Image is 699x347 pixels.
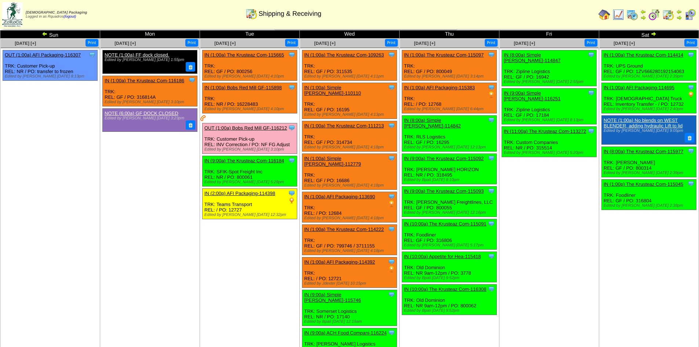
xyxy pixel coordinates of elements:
div: TRK: REL: / PO: 12684 [302,192,397,223]
a: [DATE] [+] [514,41,535,46]
a: IN (8:00a) The Krusteaz Com-115977 [604,149,683,154]
a: IN (1:00a) AFI Packaging-114695 [604,85,674,90]
div: Edited by [PERSON_NAME] [DATE] 2:39pm [604,74,696,79]
div: TRK: REL: / PO: 12768 [402,83,497,113]
a: OUT (1:00a) Bobs Red Mill GF-116212 [204,125,287,131]
img: Tooltip [587,89,595,97]
a: IN (2:00p) AFI Packaging-114398 [204,191,275,196]
div: TRK: REL: GF / PO: 316814A [103,76,197,106]
div: Edited by [PERSON_NAME] [DATE] 8:13pm [5,74,97,79]
a: IN (10:00a) The Krusteaz Com-116308 [404,286,487,292]
div: Edited by [PERSON_NAME] [DATE] 4:18pm [304,145,397,149]
a: IN (1:00a) AFI Packaging-113690 [304,194,375,199]
a: IN (10:00a) The Krusteaz Com-115091 [404,221,487,227]
div: Edited by Bpali [DATE] 9:52pm [404,308,496,313]
a: IN (1:00a) Bobs Red Mill GF-115898 [204,85,282,90]
button: Print [85,39,98,47]
div: Edited by [PERSON_NAME] [DATE] 2:38pm [604,203,696,208]
img: PO [288,197,295,204]
div: Edited by [PERSON_NAME] [DATE] 4:18pm [304,183,397,188]
div: Edited by [PERSON_NAME] [DATE] 3:14pm [404,74,496,79]
div: TRK: REL: GF / PO: 16195 [302,83,397,119]
img: Tooltip [288,189,295,197]
img: Tooltip [288,84,295,91]
a: [DATE] [+] [614,41,635,46]
div: TRK: [PERSON_NAME] REL: GF / PO: 800314 [602,147,696,177]
a: (logout) [63,15,76,19]
div: TRK: Teams Transport REL: / PO: 12727 [203,189,297,219]
button: Delete Note [685,133,694,142]
div: TRK: Customer Pick-up REL: NR / PO: transfer to frozen [3,50,98,81]
div: Edited by Bpali [DATE] 12:19am [304,319,397,324]
img: Customer has been contacted and delivery has been arranged [200,115,206,121]
a: [DATE] [+] [414,41,435,46]
img: Tooltip [288,51,295,58]
div: Edited by [PERSON_NAME] [DATE] 3:10pm [204,147,297,152]
a: IN (9:00a) Simple [PERSON_NAME]-116251 [504,90,561,101]
div: TRK: Custom Companies REL: NR / PO: 315514 [502,127,597,157]
button: Print [285,39,298,47]
a: IN (11:00a) The Krusteaz Com-113272 [504,129,586,134]
div: Edited by [PERSON_NAME] [DATE] 3:10pm [105,100,197,104]
div: TRK: REL: GF / PO: 311535 [302,50,397,81]
div: TRK: [PERSON_NAME] HORIZON REL: NR / PO: 318495 [402,154,497,184]
img: Tooltip [388,258,395,265]
a: IN (1:00a) The Krusteaz Com-115665 [204,52,284,58]
img: Tooltip [488,187,495,195]
img: arrowleft.gif [42,31,48,37]
div: TRK: REL: / PO: 12721 [302,257,397,288]
div: Edited by [PERSON_NAME] [DATE] 12:32pm [204,213,297,217]
img: Tooltip [388,291,395,298]
img: arrowleft.gif [640,9,646,15]
img: Tooltip [388,122,395,129]
img: Tooltip [188,76,196,84]
img: Tooltip [388,329,395,336]
td: Sat [599,30,699,39]
div: TRK: REL: GF / PO: 16686 [302,154,397,190]
td: Sun [0,30,100,39]
img: PO [388,200,395,207]
td: Thu [400,30,499,39]
img: calendarinout.gif [245,8,257,19]
a: IN (1:00a) Simple [PERSON_NAME]-112779 [304,156,361,167]
a: IN (1:00a) The Krusteaz Com-114414 [604,52,683,58]
div: TRK: Zipline Logistics REL: GF / PO: 17184 [502,88,597,124]
td: Mon [100,30,200,39]
a: [DATE] [+] [114,41,136,46]
img: home.gif [598,9,610,21]
button: Delete Note [186,120,195,130]
button: Print [385,39,398,47]
a: IN (10:00a) Appetite for Hea-115418 [404,254,481,259]
img: PO [388,265,395,273]
div: Edited by Bpali [DATE] 9:52pm [404,276,496,280]
img: Tooltip [488,51,495,58]
img: arrowright.gif [640,15,646,21]
img: Tooltip [388,193,395,200]
div: Edited by [PERSON_NAME] [DATE] 5:28pm [204,180,297,184]
img: Tooltip [687,84,695,91]
div: Edited by [PERSON_NAME] [DATE] 4:13pm [304,112,397,117]
a: OUT (1:00a) AFI Packaging-116307 [5,52,81,58]
div: TRK: [DEMOGRAPHIC_DATA] Truck REL: Inventory Transfer - / PO: 12732 [602,83,696,113]
a: IN (8:00a) Simple [PERSON_NAME]-114842 [404,118,461,129]
div: TRK: Old Dominion REL: NR 9am-12pm / PO: 3778 [402,252,497,282]
a: IN (1:00a) Simple [PERSON_NAME]-110110 [304,85,361,96]
a: IN (1:00a) AFI Packaging-115383 [404,85,475,90]
a: IN (8:00a) Simple [PERSON_NAME]-114847 [504,52,561,63]
div: Edited by [PERSON_NAME] [DATE] 4:18pm [304,216,397,220]
a: NOTE (1:00a) FF dock closed. [105,52,169,58]
span: Shipping & Receiving [259,10,321,18]
img: Tooltip [587,127,595,135]
a: NOTE (6:00a) GF DOCK CLOSED [105,111,178,116]
div: TRK: Somerset Logistics REL: NR / PO: 17140 [302,290,397,326]
div: Edited by [PERSON_NAME] [DATE] 5:17pm [404,243,496,247]
img: arrowleft.gif [676,9,682,15]
div: TRK: Foodliner REL: GF / PO: 316804 [602,179,696,210]
div: Edited by [PERSON_NAME] [DATE] 12:13pm [404,145,496,149]
img: Tooltip [388,51,395,58]
img: PO [488,91,495,98]
a: IN (9:00a) The Krusteaz Com-116184 [204,158,284,163]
